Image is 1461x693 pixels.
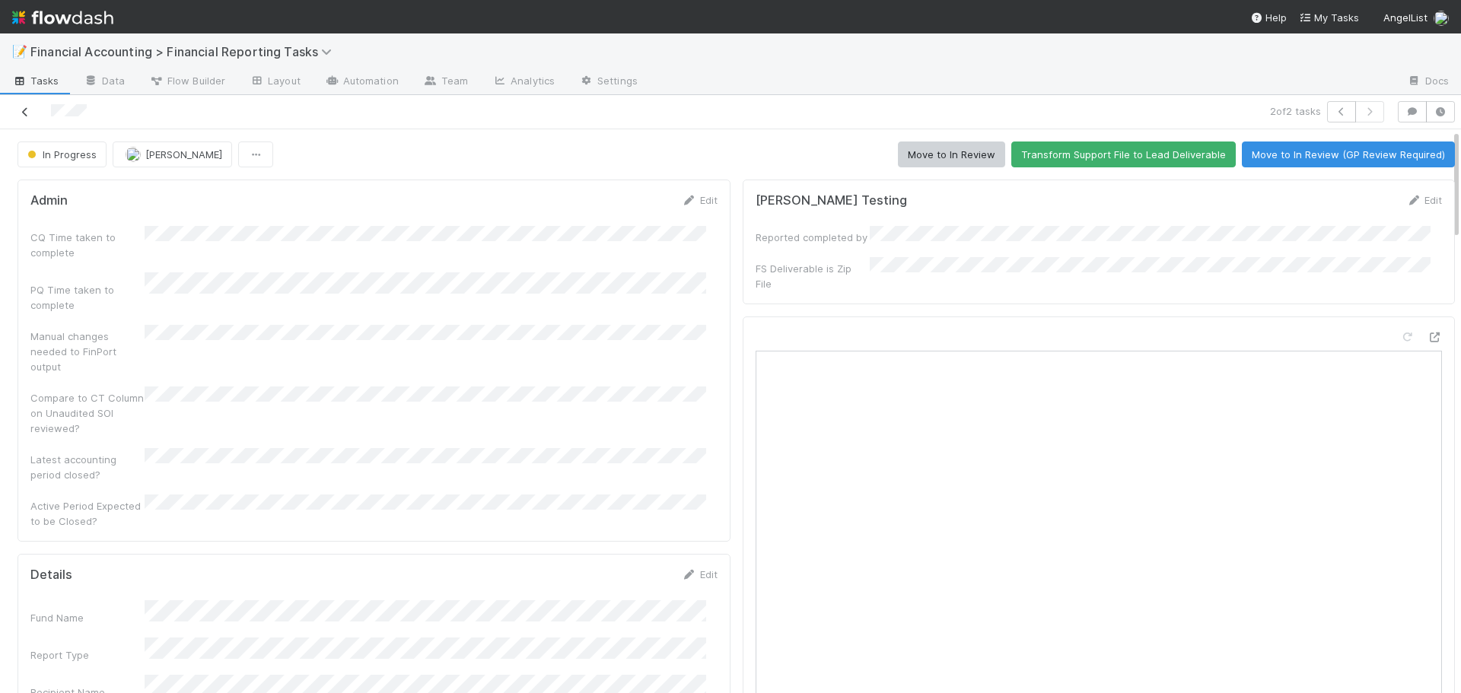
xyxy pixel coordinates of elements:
a: Team [411,70,480,94]
a: Data [72,70,137,94]
a: Automation [313,70,411,94]
a: Flow Builder [137,70,237,94]
div: Compare to CT Column on Unaudited SOI reviewed? [30,390,145,436]
a: Docs [1395,70,1461,94]
span: Flow Builder [149,73,225,88]
div: Latest accounting period closed? [30,452,145,482]
div: Help [1250,10,1287,25]
h5: [PERSON_NAME] Testing [756,193,907,208]
h5: Admin [30,193,68,208]
button: Move to In Review (GP Review Required) [1242,141,1455,167]
div: FS Deliverable is Zip File [756,261,870,291]
img: avatar_030f5503-c087-43c2-95d1-dd8963b2926c.png [126,147,141,162]
span: [PERSON_NAME] [145,148,222,161]
div: Report Type [30,647,145,663]
a: Edit [1406,194,1442,206]
span: 2 of 2 tasks [1270,103,1321,119]
h5: Details [30,567,72,583]
a: Settings [567,70,650,94]
button: Transform Support File to Lead Deliverable [1011,141,1236,167]
button: [PERSON_NAME] [113,141,232,167]
span: 📝 [12,45,27,58]
button: Move to In Review [898,141,1005,167]
span: Tasks [12,73,59,88]
a: Layout [237,70,313,94]
img: logo-inverted-e16ddd16eac7371096b0.svg [12,5,113,30]
span: AngelList [1383,11,1428,24]
div: Fund Name [30,610,145,625]
a: Edit [682,194,718,206]
div: Active Period Expected to be Closed? [30,498,145,529]
a: Edit [682,568,718,580]
img: avatar_030f5503-c087-43c2-95d1-dd8963b2926c.png [1434,11,1449,26]
div: Reported completed by [756,230,870,245]
span: In Progress [24,148,97,161]
div: Manual changes needed to FinPort output [30,329,145,374]
button: In Progress [18,141,107,167]
a: My Tasks [1299,10,1359,25]
div: CQ Time taken to complete [30,230,145,260]
div: PQ Time taken to complete [30,282,145,313]
span: My Tasks [1299,11,1359,24]
span: Financial Accounting > Financial Reporting Tasks [30,44,339,59]
a: Analytics [480,70,567,94]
